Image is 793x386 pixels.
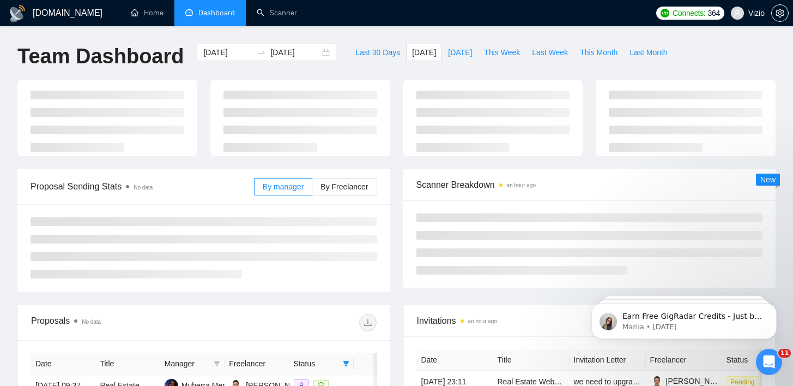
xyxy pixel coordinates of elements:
[778,349,791,358] span: 11
[650,377,729,385] a: [PERSON_NAME]
[468,318,497,324] time: an hour ago
[507,182,536,188] time: an hour ago
[257,48,266,57] span: swap-right
[31,353,95,375] th: Date
[211,355,222,372] span: filter
[416,178,763,192] span: Scanner Breakdown
[160,353,225,375] th: Manager
[270,46,320,58] input: End date
[580,46,618,58] span: This Month
[771,9,789,17] a: setting
[341,355,352,372] span: filter
[575,280,793,357] iframe: Intercom notifications message
[417,314,762,328] span: Invitations
[203,46,253,58] input: Start date
[756,349,782,375] iframe: Intercom live chat
[214,360,220,367] span: filter
[134,185,153,191] span: No data
[478,44,526,61] button: This Week
[406,44,442,61] button: [DATE]
[532,46,568,58] span: Last Week
[131,8,164,17] a: homeHome
[349,44,406,61] button: Last 30 Days
[707,7,719,19] span: 364
[412,46,436,58] span: [DATE]
[623,44,673,61] button: Last Month
[355,46,400,58] span: Last 30 Days
[31,314,204,331] div: Proposals
[263,182,304,191] span: By manager
[417,349,493,371] th: Date
[442,44,478,61] button: [DATE]
[646,349,722,371] th: Freelancer
[629,46,667,58] span: Last Month
[225,353,289,375] th: Freelancer
[673,7,705,19] span: Connects:
[526,44,574,61] button: Last Week
[484,46,520,58] span: This Week
[257,48,266,57] span: to
[165,358,209,370] span: Manager
[257,8,297,17] a: searchScanner
[343,360,349,367] span: filter
[493,349,570,371] th: Title
[771,4,789,22] button: setting
[9,5,26,22] img: logo
[95,353,160,375] th: Title
[570,349,646,371] th: Invitation Letter
[727,377,764,386] a: Pending
[17,44,184,69] h1: Team Dashboard
[82,319,101,325] span: No data
[574,44,623,61] button: This Month
[185,9,193,16] span: dashboard
[320,182,368,191] span: By Freelancer
[294,358,338,370] span: Status
[31,180,254,193] span: Proposal Sending Stats
[760,175,776,184] span: New
[448,46,472,58] span: [DATE]
[661,9,669,17] img: upwork-logo.png
[198,8,235,17] span: Dashboard
[734,9,741,17] span: user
